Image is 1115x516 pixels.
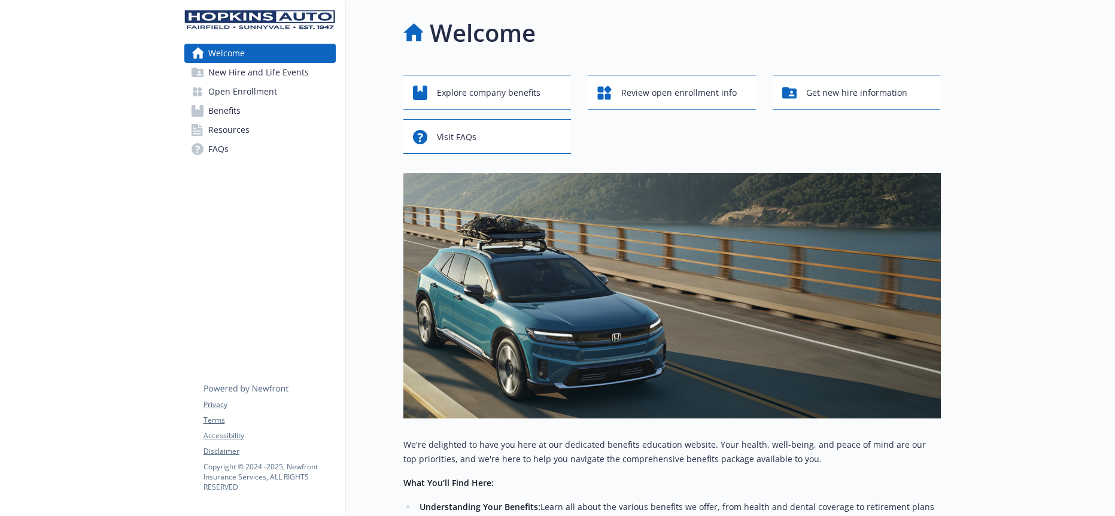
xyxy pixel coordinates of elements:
a: Welcome [184,44,336,63]
a: Privacy [203,399,335,410]
p: We're delighted to have you here at our dedicated benefits education website. Your health, well-b... [403,438,941,466]
img: overview page banner [403,173,941,418]
h1: Welcome [430,15,536,51]
strong: What You’ll Find Here: [403,477,494,488]
button: Review open enrollment info [588,75,756,110]
span: Open Enrollment [208,82,277,101]
button: Visit FAQs [403,119,572,154]
a: Open Enrollment [184,82,336,101]
span: Visit FAQs [437,126,476,148]
span: New Hire and Life Events [208,63,309,82]
a: Accessibility [203,430,335,441]
span: Explore company benefits [437,81,540,104]
span: Review open enrollment info [621,81,737,104]
span: Get new hire information [806,81,907,104]
span: Benefits [208,101,241,120]
button: Explore company benefits [403,75,572,110]
a: Disclaimer [203,446,335,457]
span: FAQs [208,139,229,159]
button: Get new hire information [773,75,941,110]
p: Copyright © 2024 - 2025 , Newfront Insurance Services, ALL RIGHTS RESERVED [203,462,335,492]
a: Benefits [184,101,336,120]
span: Resources [208,120,250,139]
a: Terms [203,415,335,426]
a: Resources [184,120,336,139]
a: FAQs [184,139,336,159]
a: New Hire and Life Events [184,63,336,82]
strong: Understanding Your Benefits: [420,501,540,512]
span: Welcome [208,44,245,63]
